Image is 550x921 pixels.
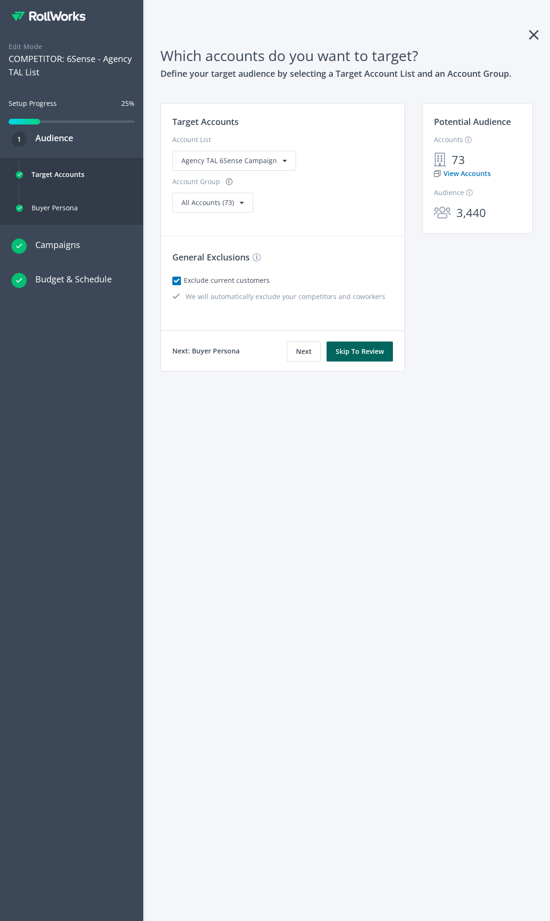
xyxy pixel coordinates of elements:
h1: Which accounts do you want to target? [160,44,533,67]
span: Agency TAL 6Sense Campaign [181,156,277,165]
div: Account List [172,135,296,151]
h3: Define your target audience by selecting a Target Account List and an Account Group. [160,67,533,80]
h3: Campaigns [27,238,80,251]
div: Agency TAL 6Sense Campaign [181,155,287,166]
span: 73 [446,151,471,169]
span: COMPETITOR: 6Sense - Agency TAL List [9,52,135,79]
h3: Potential Audience [434,115,521,134]
span: All Accounts (73) [181,198,234,207]
a: View Accounts [434,168,491,179]
h3: Target Accounts [172,115,393,128]
div: Account Group [172,176,220,193]
h3: Budget & Schedule [27,272,112,286]
h4: Next: Buyer Persona [172,346,240,356]
h3: General Exclusions [172,250,393,264]
label: Audience [434,187,473,198]
button: Next [287,341,321,362]
span: 1 [17,132,21,147]
div: Setup Progress [9,98,57,117]
div: 25% [121,98,135,109]
div: Target Accounts [32,163,85,186]
div: All Accounts (73) [181,197,244,208]
label: Accounts [434,135,472,145]
h3: Audience [27,131,73,145]
div: Buyer Persona [32,197,78,219]
div: We will automatically exclude your competitors and coworkers [172,291,393,302]
button: Skip To Review [327,341,393,362]
h4: Edit Mode [9,41,135,52]
div: RollWorks [11,11,132,21]
label: Exclude current customers [187,275,270,286]
span: 3,440 [451,204,492,222]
